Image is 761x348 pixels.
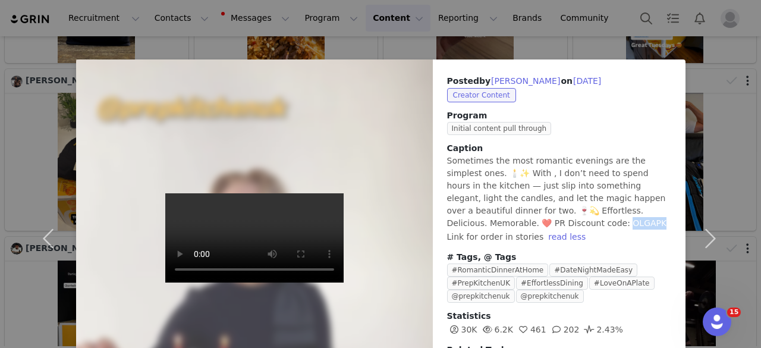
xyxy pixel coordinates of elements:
span: by [479,76,561,86]
span: @prepkitchenuk [447,290,515,303]
span: Caption [447,143,483,153]
a: Initial content pull through [447,123,556,133]
span: Posted on [447,76,602,86]
button: read less [543,230,590,244]
span: 202 [549,325,580,334]
span: #DateNightMadeEasy [549,264,637,277]
span: #RomanticDinnerAtHome [447,264,549,277]
button: [PERSON_NAME] [490,74,561,88]
span: Program [447,109,671,122]
span: #PrepKitchenUK [447,277,515,290]
span: 15 [727,308,741,317]
span: 30K [447,325,477,334]
span: Sometimes the most romantic evenings are the simplest ones. 🕯️✨ With , I don’t need to spend hour... [447,156,667,242]
span: Creator Content [447,88,516,102]
span: Statistics [447,311,491,321]
span: @prepkitchenuk [516,290,584,303]
button: [DATE] [573,74,602,88]
span: 6.2K [480,325,513,334]
span: #EffortlessDining [516,277,588,290]
span: 2.43% [582,325,622,334]
span: # Tags, @ Tags [447,252,517,262]
span: Initial content pull through [447,122,552,135]
span: #LoveOnAPlate [589,277,655,290]
iframe: Intercom live chat [703,308,731,336]
span: 461 [516,325,546,334]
